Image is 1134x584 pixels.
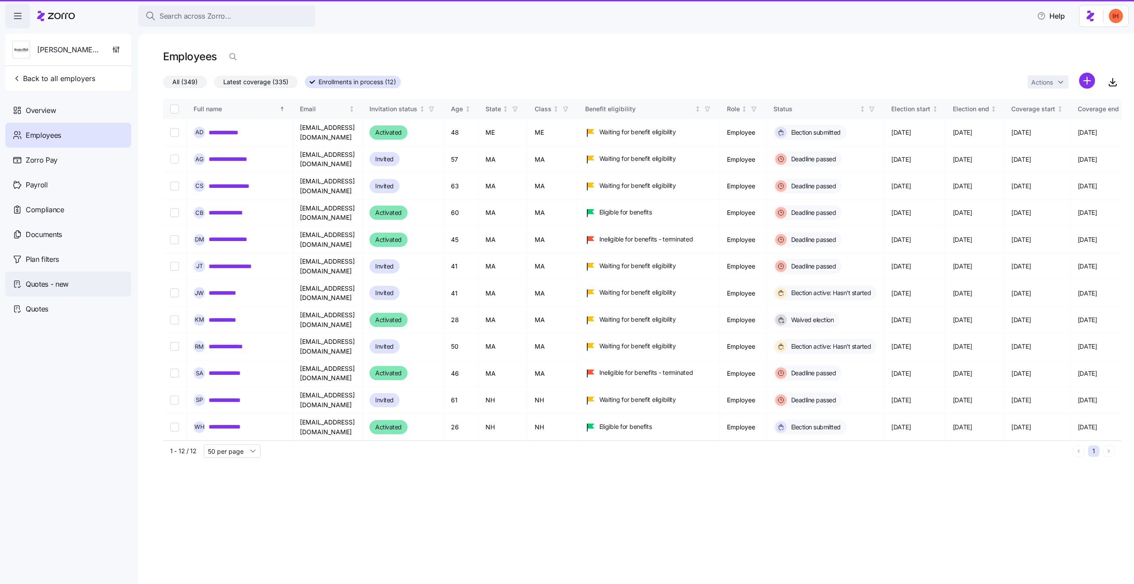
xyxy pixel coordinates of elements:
th: StateNot sorted [478,99,528,119]
td: [EMAIL_ADDRESS][DOMAIN_NAME] [293,333,362,360]
span: Quotes - new [26,279,69,290]
div: Role [727,104,740,114]
div: Not sorted [465,106,471,112]
span: [DATE] [953,262,972,271]
a: Employees [5,123,131,148]
span: [DATE] [953,208,972,217]
span: Invited [375,341,394,352]
input: Select all records [170,105,179,113]
span: Search across Zorro... [159,11,231,22]
span: [DATE] [1011,342,1031,351]
span: Eligible for benefits [599,422,652,431]
span: [DATE] [1011,369,1031,378]
span: [DATE] [1011,155,1031,164]
span: Invited [375,395,394,405]
input: Select record 4 [170,208,179,217]
td: ME [478,119,528,146]
td: Employee [720,200,766,226]
td: NH [478,414,528,440]
td: Employee [720,360,766,387]
span: All (349) [172,76,198,88]
button: Search across Zorro... [138,5,315,27]
span: [DATE] [1078,423,1097,432]
span: A D [195,129,203,135]
span: [DATE] [1078,369,1097,378]
td: 57 [444,146,478,173]
span: Invited [375,288,394,298]
a: Compliance [5,197,131,222]
span: [DATE] [1011,208,1031,217]
input: Select record 10 [170,369,179,378]
div: Coverage start [1011,104,1055,114]
td: MA [478,146,528,173]
span: Deadline passed [788,208,836,217]
span: S A [196,370,203,376]
span: [DATE] [1011,396,1031,405]
td: 48 [444,119,478,146]
td: MA [528,280,578,307]
span: C B [195,210,204,216]
td: MA [528,146,578,173]
span: Waiting for benefit eligibility [599,342,676,350]
span: Eligible for benefits [599,208,652,217]
span: [DATE] [1011,423,1031,432]
div: Not sorted [990,106,997,112]
span: Documents [26,229,62,240]
img: f3711480c2c985a33e19d88a07d4c111 [1109,9,1123,23]
span: [DATE] [891,262,911,271]
span: R M [195,344,204,350]
button: Previous page [1073,445,1084,457]
span: [DATE] [953,423,972,432]
span: Election active: Hasn't started [788,342,871,351]
input: Select record 7 [170,288,179,297]
span: [DATE] [891,342,911,351]
a: Quotes [5,296,131,321]
span: Waiting for benefit eligibility [599,395,676,404]
td: MA [478,333,528,360]
td: [EMAIL_ADDRESS][DOMAIN_NAME] [293,360,362,387]
button: Actions [1028,75,1068,89]
span: [DATE] [891,396,911,405]
span: Deadline passed [788,369,836,378]
span: Invited [375,154,394,164]
td: MA [528,333,578,360]
td: Employee [720,173,766,199]
span: [DATE] [1011,235,1031,244]
a: Overview [5,98,131,123]
span: 1 - 12 / 12 [170,447,197,456]
td: 28 [444,307,478,333]
span: [DATE] [953,155,972,164]
th: Coverage startNot sorted [1004,99,1071,119]
th: RoleNot sorted [720,99,766,119]
span: Election submitted [788,423,841,432]
div: Invitation status [369,104,417,114]
span: [DATE] [891,423,911,432]
td: 46 [444,360,478,387]
td: 63 [444,173,478,199]
td: MA [528,307,578,333]
span: Ineligible for benefits - terminated [599,235,693,244]
span: [DATE] [1078,342,1097,351]
span: S P [196,397,203,403]
th: Election endNot sorted [946,99,1005,119]
span: [DATE] [891,128,911,137]
input: Select record 9 [170,342,179,351]
input: Select record 3 [170,182,179,191]
td: Employee [720,146,766,173]
span: [DATE] [1078,182,1097,191]
td: MA [478,200,528,226]
span: Activated [375,234,402,245]
td: MA [528,226,578,253]
span: Waiting for benefit eligibility [599,128,676,136]
th: Invitation statusNot sorted [362,99,444,119]
span: Activated [375,207,402,218]
span: Activated [375,315,402,325]
div: Not sorted [553,106,559,112]
span: [DATE] [953,235,972,244]
span: [DATE] [1011,262,1031,271]
span: Waiting for benefit eligibility [599,315,676,324]
div: Age [451,104,463,114]
span: Zorro Pay [26,155,58,166]
td: MA [528,173,578,199]
td: [EMAIL_ADDRESS][DOMAIN_NAME] [293,200,362,226]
